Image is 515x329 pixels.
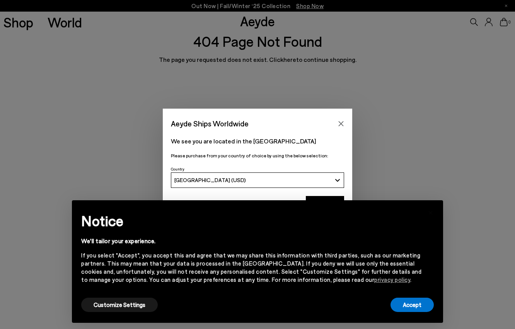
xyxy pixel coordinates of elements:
[335,118,347,130] button: Close
[81,237,421,245] div: We'll tailor your experience.
[81,251,421,284] div: If you select "Accept", you accept this and agree that we may share this information with third p...
[171,152,344,159] p: Please purchase from your country of choice by using the below selection:
[174,177,246,183] span: [GEOGRAPHIC_DATA] (USD)
[81,298,158,312] button: Customize Settings
[428,206,433,217] span: ×
[391,298,434,312] button: Accept
[171,167,184,171] span: Country
[421,203,440,221] button: Close this notice
[374,276,410,283] a: privacy policy
[81,211,421,231] h2: Notice
[171,117,249,130] span: Aeyde Ships Worldwide
[171,136,344,146] p: We see you are located in the [GEOGRAPHIC_DATA]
